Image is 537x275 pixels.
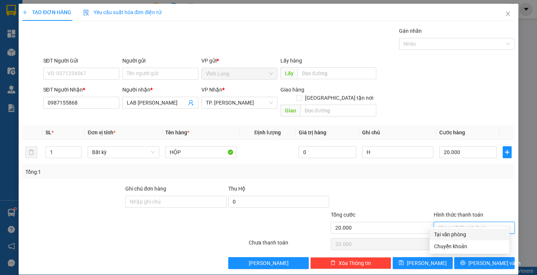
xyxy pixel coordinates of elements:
span: Yêu cầu xuất hóa đơn điện tử [83,9,162,15]
th: Ghi chú [359,125,436,140]
span: Lấy hàng [280,58,302,64]
span: Bất kỳ [92,147,154,158]
div: Tổng: 1 [25,168,208,176]
input: Ghi Chú [362,146,433,158]
span: Tổng cước [331,212,355,218]
span: plus [22,10,28,15]
div: Người nhận [122,86,198,94]
input: VD: Bàn, Ghế [165,146,236,158]
span: delete [330,260,336,266]
span: Đơn vị tính [88,129,116,135]
span: Giao [280,105,300,116]
div: TP. [PERSON_NAME] [69,6,129,24]
span: Thu rồi : [6,49,29,57]
button: save[PERSON_NAME] [393,257,453,269]
span: user-add [188,100,194,106]
label: Hình thức thanh toán [434,212,483,218]
div: VP gửi [201,57,277,65]
span: Nhận: [69,7,87,15]
img: icon [83,10,89,16]
span: Giao hàng [280,87,304,93]
button: plus [503,146,512,158]
input: 0 [299,146,356,158]
button: printer[PERSON_NAME] và In [454,257,514,269]
span: printer [460,260,465,266]
span: [GEOGRAPHIC_DATA] tận nơi [302,94,376,102]
span: Giá trị hàng [299,129,326,135]
div: SĐT Người Gửi [43,57,119,65]
span: [PERSON_NAME] [249,259,289,267]
button: Close [497,4,518,25]
div: 0919496095 [69,33,129,44]
span: Vĩnh Long [206,68,273,79]
span: VP Nhận [201,87,222,93]
button: delete [25,146,37,158]
div: Người gửi [122,57,198,65]
input: Ghi chú đơn hàng [125,196,227,208]
span: Cước hàng [439,129,465,135]
input: Dọc đường [298,67,376,79]
span: Lấy [280,67,298,79]
span: Thu Hộ [228,186,245,192]
div: Chưa thanh toán [248,239,330,252]
span: plus [503,149,511,155]
span: Tên hàng [165,129,189,135]
span: close [505,11,511,17]
label: Gán nhãn [399,28,422,34]
span: SL [45,129,51,135]
span: [PERSON_NAME] [407,259,447,267]
div: Chuyển khoản [434,242,505,250]
div: 09397031313 [6,15,64,26]
span: save [399,260,404,266]
span: [PERSON_NAME] và In [468,259,521,267]
div: Vĩnh Long [6,6,64,15]
div: Tại văn phòng [434,230,505,239]
span: Định lượng [254,129,281,135]
div: MỸ HÒA [69,24,129,33]
span: Xóa Thông tin [339,259,371,267]
button: deleteXóa Thông tin [310,257,391,269]
label: Ghi chú đơn hàng [125,186,166,192]
div: 30.000 [6,48,65,57]
span: Gửi: [6,7,18,15]
span: TẠO ĐƠN HÀNG [22,9,71,15]
div: SĐT Người Nhận [43,86,119,94]
input: Dọc đường [300,105,376,116]
button: [PERSON_NAME] [228,257,309,269]
span: TP. Hồ Chí Minh [206,97,273,108]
